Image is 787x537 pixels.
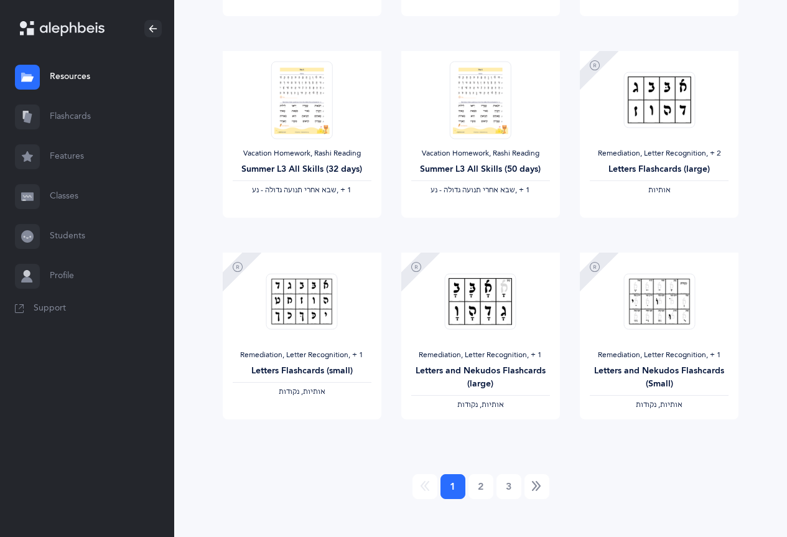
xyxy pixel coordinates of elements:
a: 3 [496,474,521,499]
span: ‫אותיות, נקודות‬ [636,400,682,409]
img: Summer_L3ERashiLetterFluency_32_days_thumbnail_1717382284.png [271,61,332,139]
span: ‫אותיות‬ [648,185,671,194]
img: Large_Rashi_Leters_and_Nekudos_Flashcards_thumbnail_1733046137.png [445,273,516,330]
img: Large_Rashi_Letters_Flashcards_thumbnail_1733038145.png [623,72,695,128]
span: Support [34,302,66,315]
a: 2 [468,474,493,499]
div: Remediation, Letter Recognition‪, + 1‬ [411,350,550,360]
a: Next [524,474,549,499]
div: ‪, + 1‬ [233,185,371,195]
a: 1 [440,474,465,499]
img: Mini_Rashi_Letters_Flashcards_thumbnail_1733038308.png [266,273,338,330]
div: Letters and Nekudos Flashcards (large) [411,365,550,391]
div: Vacation Homework, Rashi Reading [233,149,371,159]
img: Small_Rashi_Letters_and__Nekudos_Flashcards_thumbnail_1733045123.png [623,273,695,330]
div: Letters Flashcards (large) [590,163,729,176]
div: ‪, + 1‬ [411,185,550,195]
img: Summer_L3ERashiLetterFluency_50_days_thumbnail_1716330622.png [450,61,511,139]
span: ‫שבא אחרי תנועה גדולה - נע‬ [431,185,515,194]
div: Summer L3 All Skills (50 days) [411,163,550,176]
span: ‫אותיות, נקודות‬ [457,400,504,409]
span: ‫אותיות, נקודות‬ [279,387,325,396]
div: Summer L3 All Skills (32 days) [233,163,371,176]
div: Letters and Nekudos Flashcards (Small) [590,365,729,391]
div: Vacation Homework, Rashi Reading [411,149,550,159]
div: Letters Flashcards (small) [233,365,371,378]
div: Remediation, Letter Recognition‪, + 1‬ [233,350,371,360]
div: Remediation, Letter Recognition‪, + 2‬ [590,149,729,159]
span: ‫שבא אחרי תנועה גדולה - נע‬ [252,185,337,194]
div: Remediation, Letter Recognition‪, + 1‬ [590,350,729,360]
